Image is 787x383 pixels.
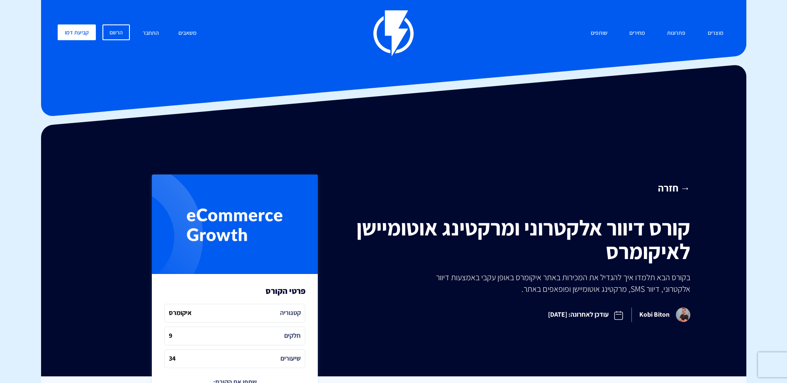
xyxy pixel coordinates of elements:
[702,24,730,42] a: מוצרים
[169,354,175,364] i: 34
[169,308,192,318] i: איקומרס
[280,308,301,318] i: קטגוריה
[284,331,301,341] i: חלקים
[631,308,690,322] span: Kobi Biton
[136,24,165,42] a: התחבר
[349,181,690,195] a: → חזרה
[172,24,203,42] a: משאבים
[417,271,690,295] p: בקורס הבא תלמדו איך להגדיל את המכירות באתר איקומרס באופן עקבי באמצעות דיוור אלקטרוני, דיוור SMS, ...
[280,354,301,364] i: שיעורים
[585,24,614,42] a: שותפים
[661,24,692,42] a: פתרונות
[102,24,130,40] a: הרשם
[541,303,631,327] span: עודכן לאחרונה: [DATE]
[623,24,651,42] a: מחירים
[58,24,96,40] a: קביעת דמו
[266,286,305,296] h3: פרטי הקורס
[349,216,690,263] h1: קורס דיוור אלקטרוני ומרקטינג אוטומיישן לאיקומרס
[169,331,172,341] i: 9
